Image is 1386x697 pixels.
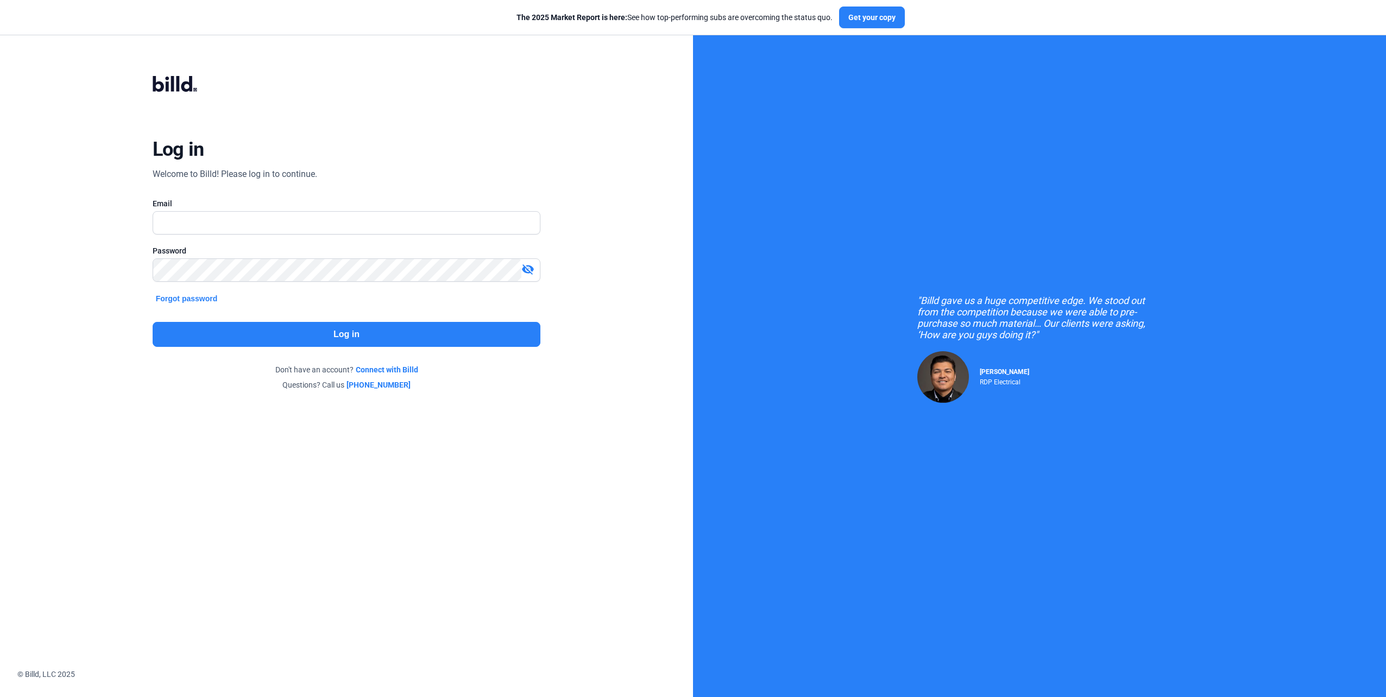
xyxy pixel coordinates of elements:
span: The 2025 Market Report is here: [516,13,627,22]
a: [PHONE_NUMBER] [346,379,411,390]
div: RDP Electrical [980,376,1029,386]
mat-icon: visibility_off [521,263,534,276]
div: Password [153,245,541,256]
div: See how top-performing subs are overcoming the status quo. [516,12,833,23]
div: Log in [153,137,204,161]
div: Don't have an account? [153,364,541,375]
img: Raul Pacheco [917,351,969,403]
div: Email [153,198,541,209]
div: Welcome to Billd! Please log in to continue. [153,168,317,181]
div: "Billd gave us a huge competitive edge. We stood out from the competition because we were able to... [917,295,1162,340]
button: Get your copy [839,7,905,28]
button: Forgot password [153,293,221,305]
button: Log in [153,322,541,347]
a: Connect with Billd [356,364,418,375]
span: [PERSON_NAME] [980,368,1029,376]
div: Questions? Call us [153,379,541,390]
